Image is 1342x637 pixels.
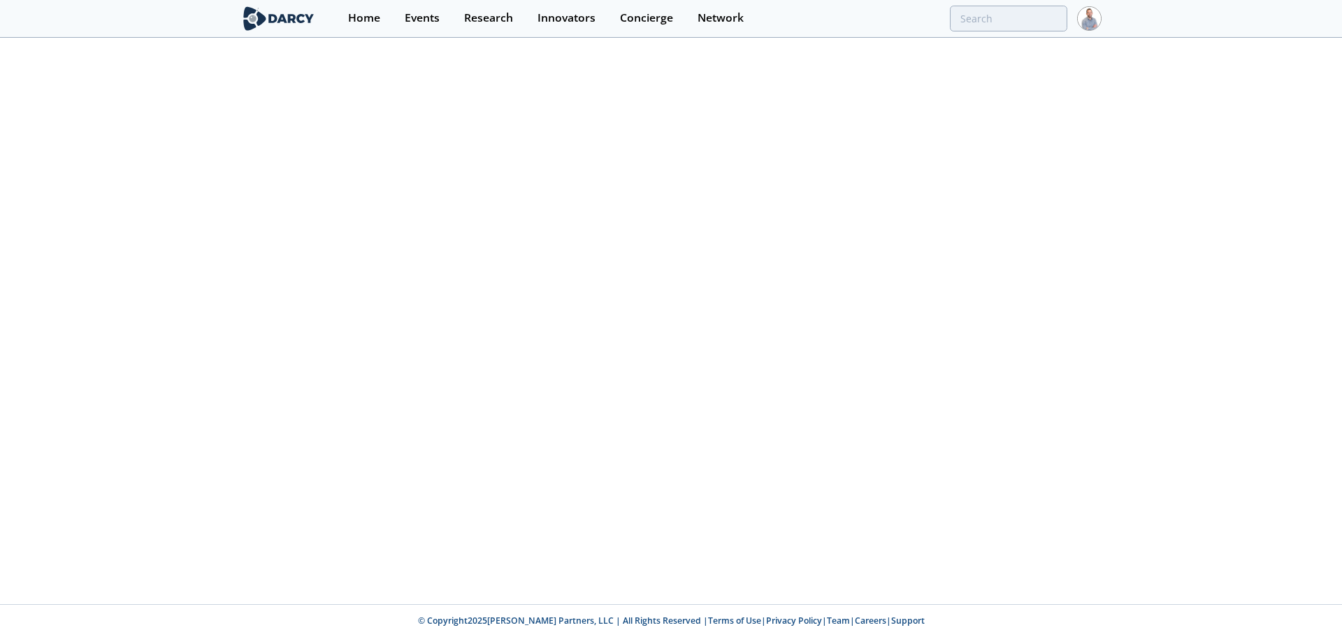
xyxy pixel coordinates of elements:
[698,13,744,24] div: Network
[154,615,1188,627] p: © Copyright 2025 [PERSON_NAME] Partners, LLC | All Rights Reserved | | | | |
[950,6,1067,31] input: Advanced Search
[766,615,822,627] a: Privacy Policy
[827,615,850,627] a: Team
[708,615,761,627] a: Terms of Use
[240,6,317,31] img: logo-wide.svg
[620,13,673,24] div: Concierge
[1077,6,1102,31] img: Profile
[464,13,513,24] div: Research
[405,13,440,24] div: Events
[855,615,886,627] a: Careers
[348,13,380,24] div: Home
[891,615,925,627] a: Support
[537,13,596,24] div: Innovators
